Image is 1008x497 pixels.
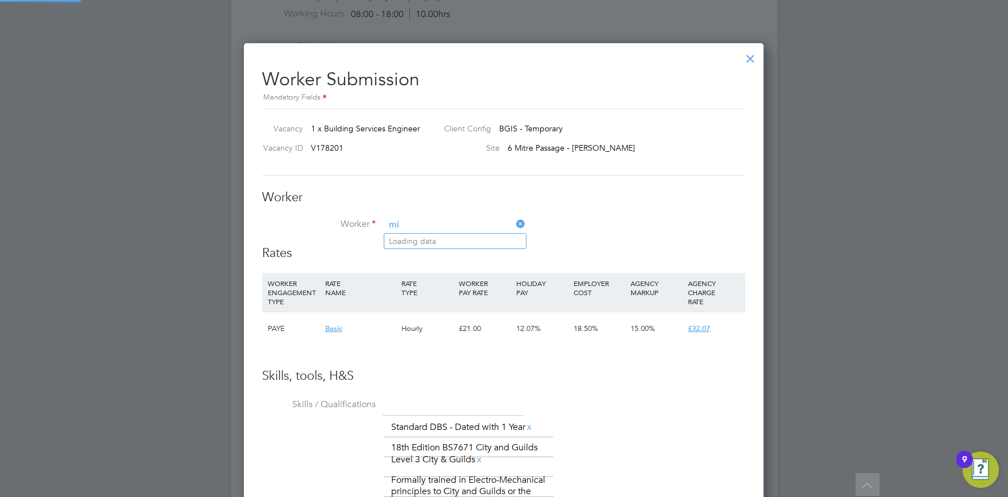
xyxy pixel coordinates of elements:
[387,420,538,435] li: Standard DBS - Dated with 1 Year
[325,324,342,333] span: Basic
[571,273,628,303] div: EMPLOYER COST
[435,123,491,134] label: Client Config
[962,459,967,474] div: 9
[516,324,541,333] span: 12.07%
[456,273,513,303] div: WORKER PAY RATE
[384,234,526,248] li: Loading data
[499,123,563,134] span: BGIS - Temporary
[265,312,322,345] div: PAYE
[399,273,456,303] div: RATE TYPE
[322,273,399,303] div: RATE NAME
[508,143,635,153] span: 6 Mitre Passage - [PERSON_NAME]
[258,123,303,134] label: Vacancy
[262,399,376,411] label: Skills / Qualifications
[688,324,710,333] span: £32.07
[262,92,745,104] div: Mandatory Fields
[475,452,483,467] a: x
[399,312,456,345] div: Hourly
[630,324,655,333] span: 15.00%
[456,312,513,345] div: £21.00
[385,217,525,234] input: Search for...
[262,245,745,262] h3: Rates
[262,218,376,230] label: Worker
[963,452,999,488] button: Open Resource Center, 9 new notifications
[311,123,420,134] span: 1 x Building Services Engineer
[628,273,685,303] div: AGENCY MARKUP
[574,324,598,333] span: 18.50%
[262,368,745,384] h3: Skills, tools, H&S
[513,273,571,303] div: HOLIDAY PAY
[387,440,551,467] li: 18th Edition BS7671 City and Guilds Level 3 City & Guilds
[258,143,303,153] label: Vacancy ID
[265,273,322,312] div: WORKER ENGAGEMENT TYPE
[262,59,745,104] h2: Worker Submission
[311,143,343,153] span: V178201
[685,273,742,312] div: AGENCY CHARGE RATE
[262,189,745,206] h3: Worker
[435,143,500,153] label: Site
[525,420,533,434] a: x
